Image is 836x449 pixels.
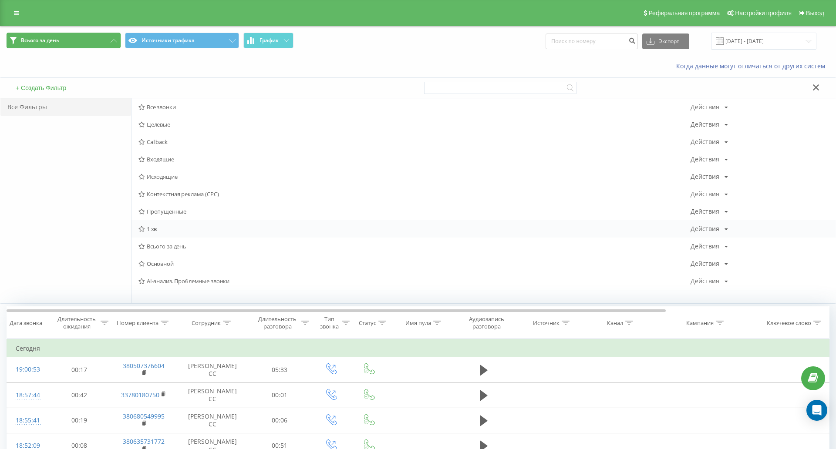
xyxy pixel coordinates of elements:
div: Действия [691,174,719,180]
span: Целевые [138,121,691,127]
div: Действия [691,243,719,249]
div: 18:57:44 [16,387,39,404]
span: График [260,37,279,44]
button: Всього за день [7,33,121,48]
span: AI-анализ. Проблемные звонки [138,278,691,284]
td: Сегодня [7,340,829,357]
div: Действия [691,191,719,197]
td: 05:33 [248,357,311,382]
div: Длительность ожидания [55,315,99,330]
button: График [243,33,293,48]
span: Всього за день [21,37,59,44]
span: Исходящие [138,174,691,180]
div: Номер клиента [117,319,158,327]
span: Основной [138,261,691,267]
button: Экспорт [642,34,689,49]
span: Callback [138,139,691,145]
div: Действия [691,261,719,267]
div: Ключевое слово [767,319,811,327]
div: Действия [691,156,719,162]
div: Тип звонка [319,315,340,330]
div: Сотрудник [192,319,221,327]
div: Кампания [686,319,714,327]
a: 33780180750 [121,391,159,399]
span: Реферальная программа [648,10,720,17]
div: Open Intercom Messenger [806,400,827,421]
td: [PERSON_NAME] CC [177,357,248,382]
div: Действия [691,208,719,214]
span: 1 хв [138,226,691,232]
div: Все Фильтры [0,98,131,116]
td: 00:17 [47,357,111,382]
div: Канал [607,319,623,327]
div: Длительность разговора [256,315,299,330]
div: 18:55:41 [16,412,39,429]
td: 00:42 [47,382,111,408]
div: Действия [691,139,719,145]
div: Статус [359,319,376,327]
div: Действия [691,121,719,127]
div: Дата звонка [10,319,42,327]
td: [PERSON_NAME] CC [177,408,248,433]
button: Источники трафика [125,33,239,48]
div: 19:00:53 [16,361,39,378]
div: Имя пула [405,319,431,327]
input: Поиск по номеру [546,34,638,49]
td: 00:01 [248,382,311,408]
a: Когда данные могут отличаться от других систем [676,62,829,70]
span: Настройки профиля [735,10,792,17]
span: Выход [806,10,824,17]
a: 380635731772 [123,437,165,446]
div: Источник [533,319,560,327]
button: + Создать Фильтр [13,84,69,92]
a: 380680549995 [123,412,165,420]
a: 380507376604 [123,362,165,370]
div: Действия [691,226,719,232]
span: Все звонки [138,104,691,110]
span: Пропущенные [138,208,691,214]
span: Контекстная реклама (CPC) [138,191,691,197]
td: 00:19 [47,408,111,433]
span: Всього за день [138,243,691,249]
span: Входящие [138,156,691,162]
div: Действия [691,278,719,284]
div: Аудиозапись разговора [461,315,512,330]
td: [PERSON_NAME] CC [177,382,248,408]
div: Действия [691,104,719,110]
td: 00:06 [248,408,311,433]
button: Закрыть [810,84,823,93]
